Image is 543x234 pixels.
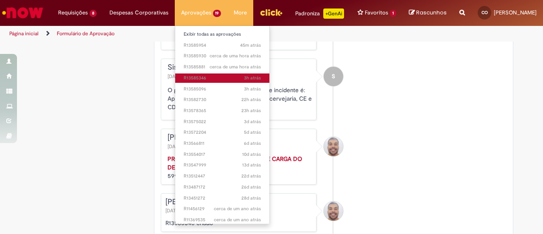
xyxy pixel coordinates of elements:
a: Aberto R13572204 : [175,128,270,137]
span: R13572204 [184,129,261,136]
time: 06/05/2024 14:20:27 [214,206,261,212]
span: [DATE] 11:17:23 [165,207,199,214]
time: 10/09/2025 08:23:50 [241,173,261,179]
span: R13585881 [184,64,261,70]
div: Sistema [168,63,312,72]
a: Aberto R13585954 : [175,41,270,50]
span: 19 [213,10,221,17]
span: Requisições [58,8,88,17]
a: Aberto R13585881 : [175,62,270,72]
span: R11456129 [184,206,261,212]
time: 03/09/2025 22:14:28 [241,195,261,201]
span: Despesas Corporativas [109,8,168,17]
a: Aberto R13487172 : [175,183,270,192]
a: Aberto R13582730 : [175,95,270,104]
time: 06/09/2025 12:37:57 [241,184,261,190]
span: CO [481,10,488,15]
span: [DATE] 11:15:26 [168,143,202,150]
ul: Trilhas de página [6,26,355,42]
li: Bruno Lopes De Mendonca [161,193,507,232]
img: click_logo_yellow_360x200.png [260,6,283,19]
span: R13512447 [184,173,261,180]
span: 8 [90,10,97,17]
time: 11/04/2024 10:26:01 [214,217,261,223]
time: 01/10/2025 11:17:32 [244,75,261,81]
p: O grupo aprovador disponível para esse incidente é: Aprovadores SB - F. CCL Piraí - Grupo cerveja... [168,86,312,111]
time: 22/09/2025 09:53:48 [242,151,261,158]
div: Bruno Lopes De Mendonca [324,201,343,221]
div: [PERSON_NAME] [168,133,312,142]
span: 3h atrás [244,86,261,92]
strong: PROP. 0365_AMBEV PIRAI- TROCA DE CARGA DO DECLORADOR 2_SET 2025.pdf [168,155,302,171]
time: 01/10/2025 13:24:28 [240,42,261,48]
span: R13578365 [184,107,261,114]
time: 01/10/2025 13:17:41 [210,53,261,59]
span: 10d atrás [242,151,261,158]
p: R13585346 criado [165,219,312,227]
ul: Aprovações [175,25,270,224]
span: [DATE] 11:17:32 [168,73,201,80]
div: System [324,67,343,86]
time: 25/09/2025 14:10:11 [244,140,261,147]
a: Aberto R13578365 : [175,106,270,116]
span: R13547999 [184,162,261,169]
span: cerca de um ano atrás [214,217,261,223]
span: R13566811 [184,140,261,147]
a: Aberto R13554017 : [175,150,270,159]
a: Aberto R13512447 : [175,172,270,181]
span: R13582730 [184,96,261,103]
span: cerca de uma hora atrás [210,53,261,59]
span: More [234,8,247,17]
span: 22h atrás [241,96,261,103]
span: 5d atrás [244,129,261,135]
span: [PERSON_NAME] [494,9,537,16]
span: 26d atrás [241,184,261,190]
span: Aprovações [181,8,211,17]
a: Aberto R13566811 : [175,139,270,148]
a: Aberto R13575022 : [175,117,270,127]
a: Página inicial [9,30,39,37]
span: R13585930 [184,53,261,59]
span: R13554017 [184,151,261,158]
span: R13575022 [184,118,261,125]
span: 6d atrás [244,140,261,147]
a: Aberto R13585096 : [175,85,270,94]
span: 22d atrás [241,173,261,179]
a: Aberto R13547999 : [175,161,270,170]
span: S [332,66,335,87]
time: 26/09/2025 18:18:56 [244,129,261,135]
span: R13487172 [184,184,261,191]
div: 599 KB [168,155,312,180]
time: 29/09/2025 08:45:20 [244,118,261,125]
span: 1 [390,10,396,17]
div: Bruno Lopes De Mendonca [324,137,343,156]
span: cerca de uma hora atrás [210,64,261,70]
span: cerca de um ano atrás [214,206,261,212]
span: R13585954 [184,42,261,49]
a: Aberto R11369535 : [175,215,270,225]
span: 13d atrás [242,162,261,168]
a: Aberto R11456129 : [175,204,270,214]
time: 01/10/2025 10:45:42 [244,86,261,92]
a: Aberto R13585930 : [175,51,270,61]
span: R11369535 [184,217,261,223]
time: 30/09/2025 16:16:38 [241,96,261,103]
span: 28d atrás [241,195,261,201]
span: R13451272 [184,195,261,202]
time: 18/09/2025 15:57:16 [242,162,261,168]
span: Rascunhos [416,8,447,17]
span: 23h atrás [241,107,261,114]
span: R13585096 [184,86,261,93]
div: Padroniza [295,8,344,19]
a: Aberto R13451272 : [175,194,270,203]
a: Formulário de Aprovação [57,30,115,37]
span: Favoritos [365,8,388,17]
time: 01/10/2025 13:03:42 [210,64,261,70]
a: Exibir todas as aprovações [175,30,270,39]
img: ServiceNow [1,4,45,21]
a: Aberto R13585346 : [175,73,270,83]
p: +GenAi [323,8,344,19]
time: 30/09/2025 15:09:10 [241,107,261,114]
span: R13585346 [184,75,261,82]
span: 3d atrás [244,118,261,125]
